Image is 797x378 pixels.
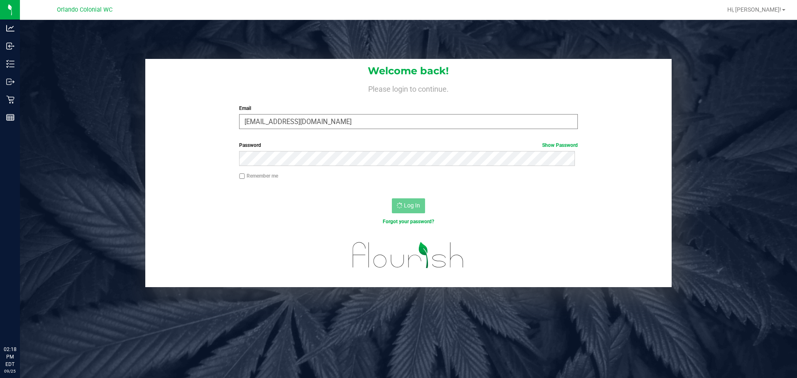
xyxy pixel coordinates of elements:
[239,173,245,179] input: Remember me
[542,142,578,148] a: Show Password
[342,234,474,276] img: flourish_logo.svg
[145,66,672,76] h1: Welcome back!
[57,6,112,13] span: Orlando Colonial WC
[239,142,261,148] span: Password
[4,368,16,374] p: 09/25
[6,113,15,122] inline-svg: Reports
[6,95,15,104] inline-svg: Retail
[404,202,420,209] span: Log In
[4,346,16,368] p: 02:18 PM EDT
[6,60,15,68] inline-svg: Inventory
[239,172,278,180] label: Remember me
[239,105,577,112] label: Email
[383,219,434,224] a: Forgot your password?
[6,78,15,86] inline-svg: Outbound
[145,83,672,93] h4: Please login to continue.
[392,198,425,213] button: Log In
[6,42,15,50] inline-svg: Inbound
[6,24,15,32] inline-svg: Analytics
[727,6,781,13] span: Hi, [PERSON_NAME]!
